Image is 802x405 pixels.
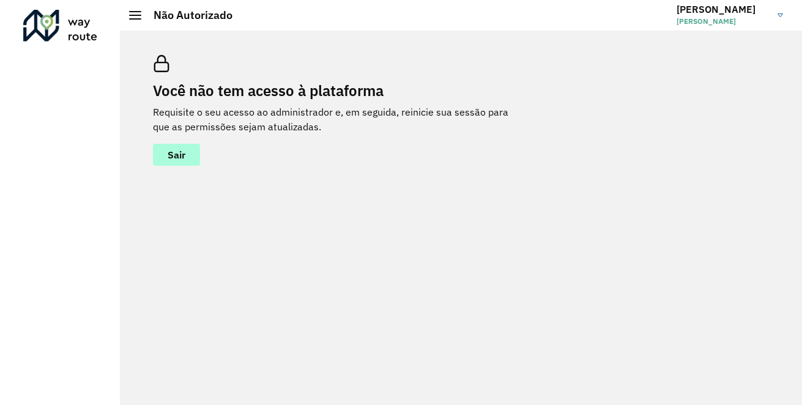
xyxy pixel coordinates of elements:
h2: Não Autorizado [141,9,232,22]
span: [PERSON_NAME] [677,16,768,27]
font: Sair [168,149,185,161]
button: botão [153,144,200,166]
h2: Você não tem acesso à plataforma [153,82,520,100]
h3: [PERSON_NAME] [677,4,768,15]
p: Requisite o seu acesso ao administrador e, em seguida, reinicie sua sessão para que as permissões... [153,105,520,134]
